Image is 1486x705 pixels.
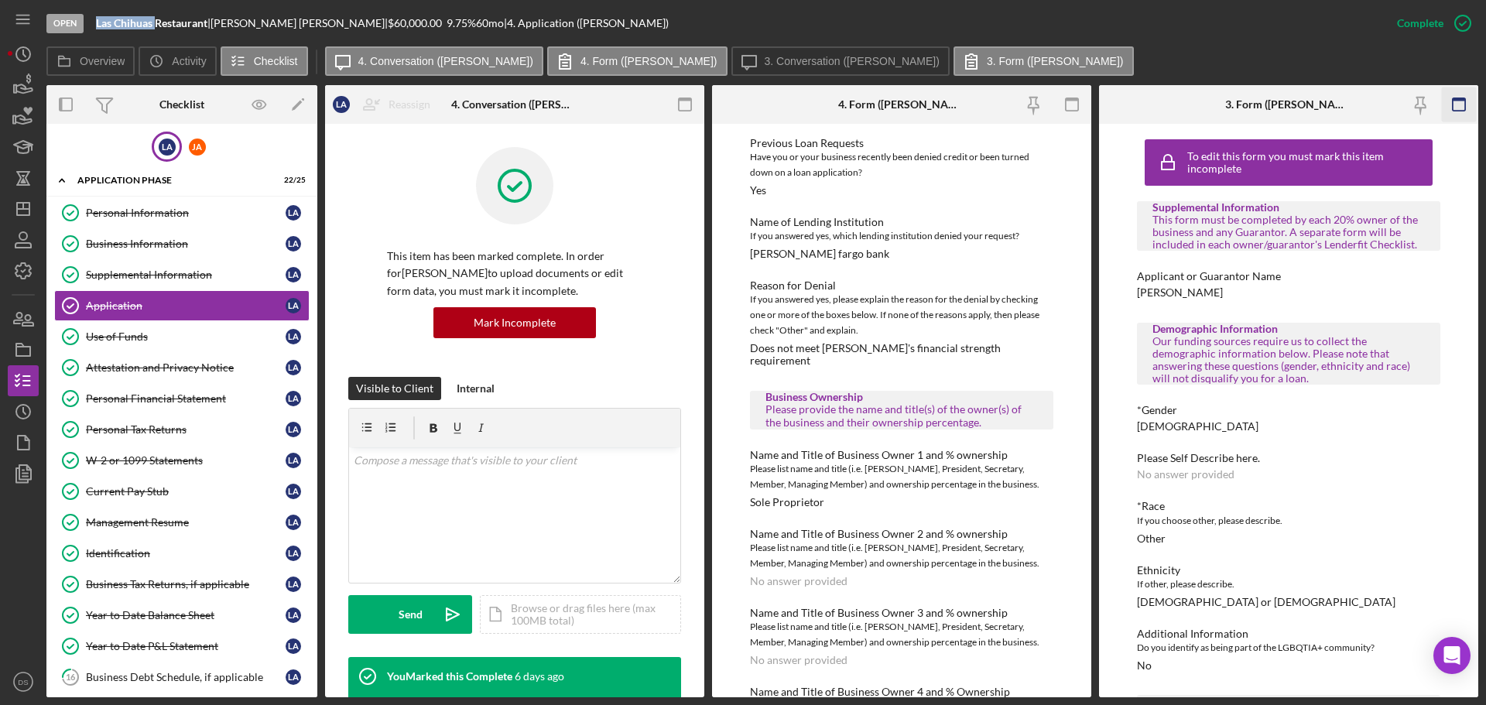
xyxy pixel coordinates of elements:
div: Reassign [389,89,430,120]
div: This form must be completed by each 20% owner of the business and any Guarantor. A separate form ... [1152,214,1425,251]
div: No answer provided [750,575,847,587]
button: LAReassign [325,89,446,120]
div: If you choose other, please describe. [1137,513,1440,529]
div: | 4. Application ([PERSON_NAME]) [504,17,669,29]
div: 4. Form ([PERSON_NAME]) [838,98,964,111]
div: If other, please describe. [1137,577,1440,592]
button: Activity [139,46,216,76]
div: Complete [1397,8,1443,39]
div: L A [333,96,350,113]
div: Please provide the name and title(s) of the owner(s) of the business and their ownership percentage. [765,403,1038,428]
div: Mark Incomplete [474,307,556,338]
div: L A [286,391,301,406]
div: Use of Funds [86,330,286,343]
div: 60 mo [476,17,504,29]
div: Attestation and Privacy Notice [86,361,286,374]
div: Open [46,14,84,33]
div: Personal Financial Statement [86,392,286,405]
div: You Marked this Complete [387,670,512,683]
a: Year to Date P&L StatementLA [54,631,310,662]
button: 4. Conversation ([PERSON_NAME]) [325,46,543,76]
a: Year to Date Balance SheetLA [54,600,310,631]
a: Supplemental InformationLA [54,259,310,290]
label: 3. Conversation ([PERSON_NAME]) [765,55,940,67]
div: 4. Conversation ([PERSON_NAME]) [451,98,577,111]
a: IdentificationLA [54,538,310,569]
button: Complete [1382,8,1478,39]
button: Internal [449,377,502,400]
div: L A [286,607,301,623]
div: *Gender [1137,404,1440,416]
button: 4. Form ([PERSON_NAME]) [547,46,728,76]
div: 22 / 25 [278,176,306,185]
label: Checklist [254,55,298,67]
div: Name and Title of Business Owner 4 and % Ownership [750,686,1053,698]
a: W-2 or 1099 StatementsLA [54,445,310,476]
div: Supplemental Information [1152,201,1425,214]
div: To edit this form you must mark this item incomplete [1187,150,1429,175]
div: L A [286,669,301,685]
div: J A [189,139,206,156]
div: Please Self Describe here. [1137,452,1440,464]
div: Please list name and title (i.e. [PERSON_NAME], President, Secretary, Member, Managing Member) an... [750,540,1053,571]
a: ApplicationLA [54,290,310,321]
div: L A [286,298,301,313]
label: Overview [80,55,125,67]
time: 2025-08-12 16:52 [515,670,564,683]
div: If you answered yes, which lending institution denied your request? [750,228,1053,244]
tspan: 16 [66,672,76,682]
div: Previous Loan Requests [750,137,1053,149]
div: L A [286,577,301,592]
div: If you answered yes, please explain the reason for the denial by checking one or more of the boxe... [750,292,1053,338]
div: 9.75 % [447,17,476,29]
button: Overview [46,46,135,76]
div: Have you or your business recently been denied credit or been turned down on a loan application? [750,149,1053,180]
div: Internal [457,377,495,400]
div: Business Tax Returns, if applicable [86,578,286,590]
div: Other [1137,532,1166,545]
div: Name of Lending Institution [750,216,1053,228]
label: 4. Conversation ([PERSON_NAME]) [358,55,533,67]
div: $60,000.00 [388,17,447,29]
div: Do you identify as being part of the LGBQTIA+ community? [1137,640,1440,655]
div: Business Information [86,238,286,250]
div: W-2 or 1099 Statements [86,454,286,467]
div: *Race [1137,500,1440,512]
div: Management Resume [86,516,286,529]
a: 16Business Debt Schedule, if applicableLA [54,662,310,693]
div: Year to Date P&L Statement [86,640,286,652]
a: Personal Tax ReturnsLA [54,414,310,445]
div: Ethnicity [1137,564,1440,577]
div: Name and Title of Business Owner 2 and % ownership [750,528,1053,540]
div: No [1137,659,1152,672]
div: L A [286,267,301,282]
div: Name and Title of Business Owner 3 and % ownership [750,607,1053,619]
div: Name and Title of Business Owner 1 and % ownership [750,449,1053,461]
div: [PERSON_NAME] [1137,286,1223,299]
div: No answer provided [1137,468,1234,481]
div: Personal Tax Returns [86,423,286,436]
div: Yes [750,184,766,197]
button: 3. Conversation ([PERSON_NAME]) [731,46,950,76]
div: Please list name and title (i.e. [PERSON_NAME], President, Secretary, Member, Managing Member) an... [750,461,1053,492]
text: DS [18,678,28,686]
div: L A [286,638,301,654]
div: [PERSON_NAME] [PERSON_NAME] | [211,17,388,29]
button: DS [8,666,39,697]
div: Checklist [159,98,204,111]
button: Send [348,595,472,634]
div: Supplemental Information [86,269,286,281]
div: [DEMOGRAPHIC_DATA] or [DEMOGRAPHIC_DATA] [1137,596,1395,608]
label: 4. Form ([PERSON_NAME]) [580,55,717,67]
a: Business InformationLA [54,228,310,259]
div: Send [399,595,423,634]
div: Reason for Denial [750,279,1053,292]
div: Additional Information [1137,628,1440,640]
button: Checklist [221,46,308,76]
div: Sole Proprietor [750,496,824,508]
div: L A [286,453,301,468]
div: L A [286,484,301,499]
div: L A [286,360,301,375]
b: Las Chihuas Restaurant [96,16,207,29]
button: 3. Form ([PERSON_NAME]) [954,46,1134,76]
